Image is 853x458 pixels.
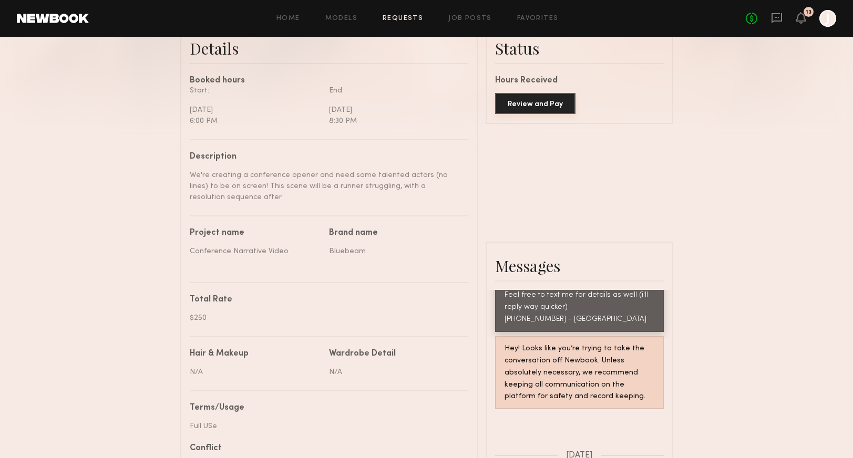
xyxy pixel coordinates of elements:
div: Project name [190,229,321,237]
a: Requests [383,15,423,22]
div: [DATE] [329,105,460,116]
div: Hours Received [495,77,664,85]
div: Description [190,153,460,161]
div: [DATE] [190,105,321,116]
div: Conflict [190,444,460,453]
div: 13 [806,9,811,15]
div: Bluebeam [329,246,460,257]
div: $250 [190,313,460,324]
div: 8:30 PM [329,116,460,127]
div: Conference Narrative Video [190,246,321,257]
div: We're creating a conference opener and need some talented actors (no lines) to be on screen! This... [190,170,460,203]
div: Hey! Looks like you’re trying to take the conversation off Newbook. Unless absolutely necessary, ... [505,343,654,403]
a: J [819,10,836,27]
div: Details [190,38,468,59]
a: Models [325,15,357,22]
div: Start: [190,85,321,96]
div: Messages [495,255,664,276]
div: Wardrobe Detail [329,350,396,358]
div: No worries! Wardrobe wise what options do you have for athletic wear? Feel free to text me for de... [505,265,654,326]
button: Review and Pay [495,93,575,114]
a: Favorites [517,15,559,22]
a: Job Posts [448,15,492,22]
a: Home [276,15,300,22]
div: End: [329,85,460,96]
div: N/A [329,367,460,378]
div: Booked hours [190,77,468,85]
div: Status [495,38,664,59]
div: Terms/Usage [190,404,460,412]
div: 6:00 PM [190,116,321,127]
div: N/A [190,367,321,378]
div: Full USe [190,421,460,432]
div: Hair & Makeup [190,350,249,358]
div: Brand name [329,229,460,237]
div: Total Rate [190,296,460,304]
